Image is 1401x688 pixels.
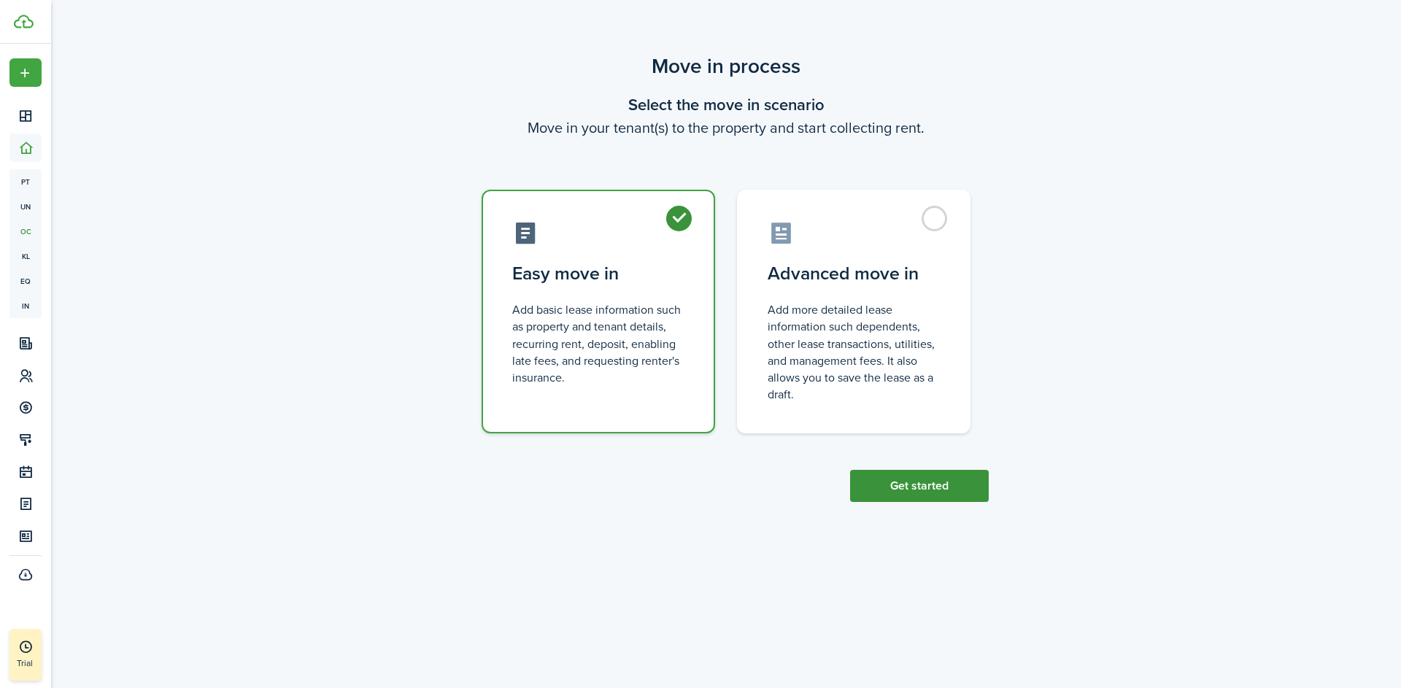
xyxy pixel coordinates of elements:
p: Trial [17,657,75,670]
a: Trial [9,629,42,681]
a: kl [9,244,42,268]
control-radio-card-title: Easy move in [512,260,684,287]
wizard-step-header-title: Select the move in scenario [463,93,989,117]
control-radio-card-description: Add more detailed lease information such dependents, other lease transactions, utilities, and man... [768,301,940,403]
control-radio-card-title: Advanced move in [768,260,940,287]
scenario-title: Move in process [463,51,989,82]
img: TenantCloud [14,15,34,28]
a: oc [9,219,42,244]
a: in [9,293,42,318]
a: pt [9,169,42,194]
button: Get started [850,470,989,502]
control-radio-card-description: Add basic lease information such as property and tenant details, recurring rent, deposit, enablin... [512,301,684,386]
wizard-step-header-description: Move in your tenant(s) to the property and start collecting rent. [463,117,989,139]
a: un [9,194,42,219]
button: Open menu [9,58,42,87]
a: eq [9,268,42,293]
